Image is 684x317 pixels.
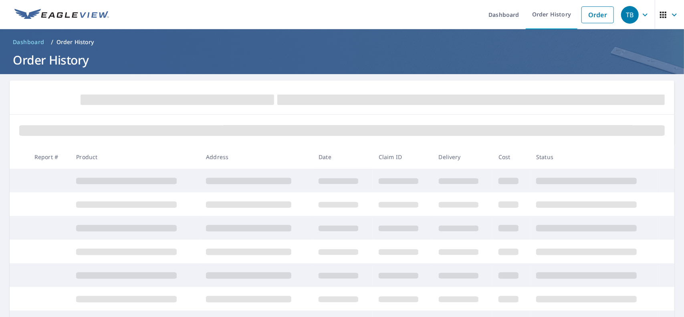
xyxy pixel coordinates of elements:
h1: Order History [10,52,674,68]
th: Claim ID [372,145,432,169]
th: Report # [28,145,70,169]
a: Order [581,6,614,23]
th: Status [530,145,660,169]
div: TB [621,6,639,24]
th: Delivery [432,145,492,169]
th: Address [200,145,312,169]
span: Dashboard [13,38,44,46]
th: Date [312,145,372,169]
li: / [51,37,53,47]
a: Dashboard [10,36,48,48]
th: Cost [492,145,530,169]
img: EV Logo [14,9,109,21]
nav: breadcrumb [10,36,674,48]
th: Product [70,145,200,169]
p: Order History [56,38,94,46]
